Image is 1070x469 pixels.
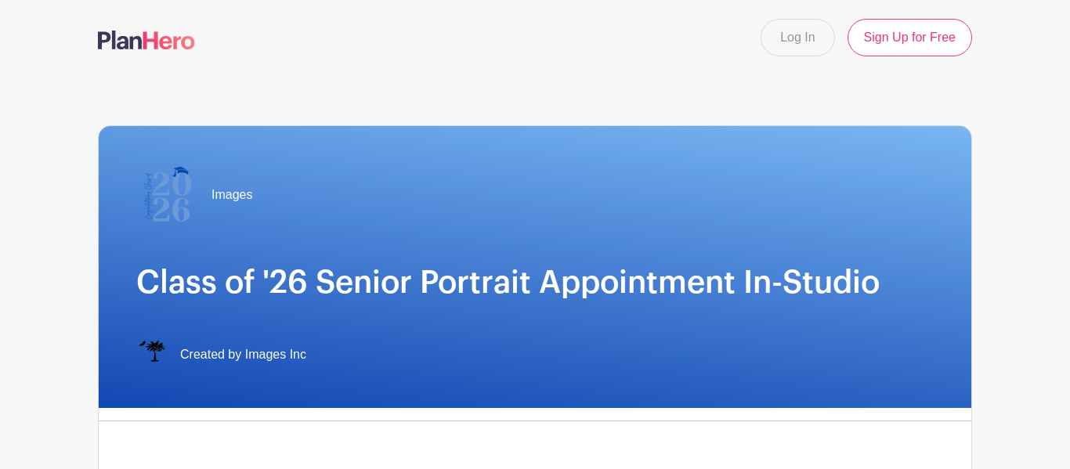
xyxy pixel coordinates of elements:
span: Images [211,186,252,204]
img: logo-507f7623f17ff9eddc593b1ce0a138ce2505c220e1c5a4e2b4648c50719b7d32.svg [98,31,195,49]
img: 2026%20logo%20(2).png [136,164,199,226]
span: Created by Images Inc [180,345,306,364]
img: IMAGES%20logo%20transparenT%20PNG%20s.png [136,339,168,370]
h1: Class of '26 Senior Portrait Appointment In-Studio [136,264,934,301]
a: Sign Up for Free [848,19,972,56]
a: Log In [761,19,834,56]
